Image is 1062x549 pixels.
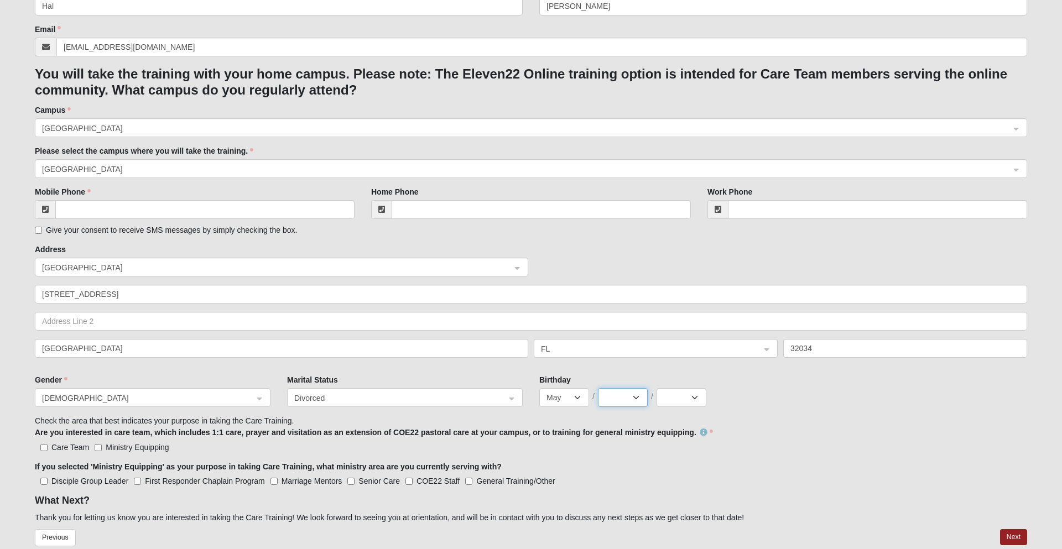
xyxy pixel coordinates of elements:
[35,24,61,35] label: Email
[35,374,67,385] label: Gender
[539,374,571,385] label: Birthday
[42,163,1000,175] span: Arlington
[371,186,419,197] label: Home Phone
[35,529,76,546] button: Previous
[35,244,66,255] label: Address
[35,66,1027,98] h3: You will take the training with your home campus. Please note: The Eleven22 Online training optio...
[95,444,102,451] input: Ministry Equipping
[270,478,278,485] input: Marriage Mentors
[145,477,264,485] span: First Responder Chaplain Program
[476,477,555,485] span: General Training/Other
[35,427,713,438] label: Are you interested in care team, which includes 1:1 care, prayer and visitation as an extension o...
[592,391,595,402] span: /
[106,443,169,452] span: Ministry Equipping
[347,478,355,485] input: Senior Care
[294,392,496,404] span: Divorced
[651,391,653,402] span: /
[134,478,141,485] input: First Responder Chaplain Program
[35,227,42,234] input: Give your consent to receive SMS messages by simply checking the box.
[35,285,1027,304] input: Address Line 1
[541,343,751,355] span: FL
[42,122,1000,134] span: Arlington
[42,262,501,274] span: United States
[282,477,342,485] span: Marriage Mentors
[707,186,752,197] label: Work Phone
[35,512,1027,524] p: Thank you for letting us know you are interested in taking the Care Training! We look forward to ...
[42,392,253,404] span: Male
[51,477,128,485] span: Disciple Group Leader
[405,478,413,485] input: COE22 Staff
[40,478,48,485] input: Disciple Group Leader
[35,339,528,358] input: City
[40,444,48,451] input: Care Team
[358,477,400,485] span: Senior Care
[287,374,338,385] label: Marital Status
[51,443,89,452] span: Care Team
[35,312,1027,331] input: Address Line 2
[417,477,460,485] span: COE22 Staff
[465,478,472,485] input: General Training/Other
[35,145,253,156] label: Please select the campus where you will take the training.
[35,186,91,197] label: Mobile Phone
[35,495,1027,507] h4: What Next?
[783,339,1027,358] input: Zip
[35,104,71,116] label: Campus
[46,226,297,234] span: Give your consent to receive SMS messages by simply checking the box.
[35,461,502,472] label: If you selected 'Ministry Equipping' as your purpose in taking Care Training, what ministry area ...
[1000,529,1027,545] button: Next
